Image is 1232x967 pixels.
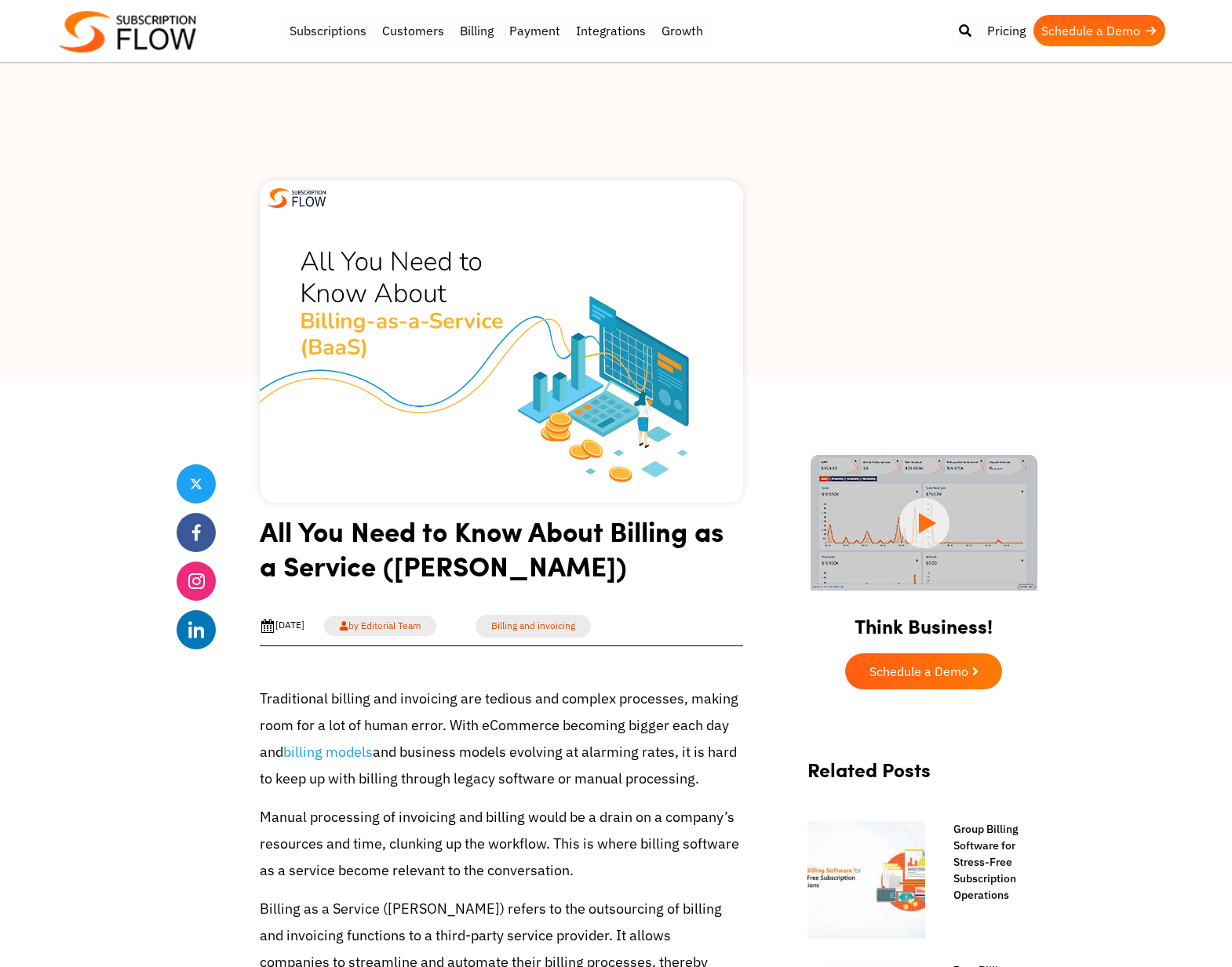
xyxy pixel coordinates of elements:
[260,514,743,594] h1: All You Need to Know About Billing as a Service ([PERSON_NAME])
[807,821,925,939] img: Group Billing Software
[938,821,1040,903] a: Group Billing Software for Stress-Free Subscription Operations
[260,685,743,793] p: Traditional billing and invoicing are tedious and complex processes, making room for a lot of hum...
[979,15,1033,46] a: Pricing
[374,15,452,46] a: Customers
[452,15,501,46] a: Billing
[792,595,1055,645] h2: Think Business!
[807,758,1040,797] h2: Related Posts
[59,11,196,53] img: Subscriptionflow
[869,665,968,678] span: Schedule a Demo
[654,15,711,46] a: Growth
[845,653,1002,689] a: Schedule a Demo
[260,804,743,885] p: Manual processing of invoicing and billing would be a drain on a company’s resources and time, cl...
[283,743,373,761] a: billing models
[260,180,743,503] img: billing as a service
[1033,15,1165,46] a: Schedule a Demo
[324,616,436,636] a: by Editorial Team
[282,15,374,46] a: Subscriptions
[568,15,654,46] a: Integrations
[811,455,1037,591] img: intro video
[501,15,568,46] a: Payment
[260,618,304,634] div: [DATE]
[476,615,591,638] a: Billing and invoicing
